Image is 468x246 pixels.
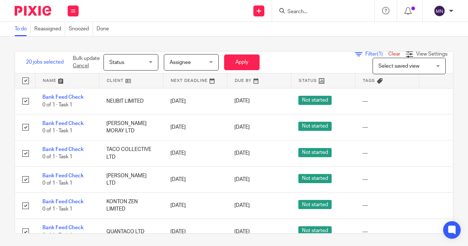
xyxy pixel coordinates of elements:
span: 20 jobs selected [26,58,64,66]
span: View Settings [416,52,448,57]
div: --- [362,176,412,183]
span: [DATE] [234,177,250,182]
td: NEUBIT LIMITED [99,88,163,114]
div: --- [362,124,412,131]
span: 0 of 1 · Task 1 [42,181,72,186]
div: --- [362,98,412,105]
a: To do [15,22,31,36]
a: Clear [388,52,400,57]
span: 0 of 1 · Task 1 [42,128,72,133]
a: Reassigned [34,22,65,36]
td: [DATE] [163,166,227,192]
a: Bank Feed Check [42,121,84,126]
span: Tags [363,79,375,83]
span: Not started [298,96,332,105]
td: [DATE] [163,88,227,114]
td: [DATE] [163,140,227,166]
span: Filter [365,52,388,57]
span: 0 of 1 · Task 1 [42,233,72,238]
span: [DATE] [234,125,250,130]
td: QUANTACO LTD [99,219,163,245]
span: [DATE] [234,229,250,234]
td: [DATE] [163,193,227,219]
div: --- [362,150,412,157]
a: Bank Feed Check [42,147,84,152]
td: [DATE] [163,219,227,245]
span: [DATE] [234,151,250,156]
span: Select saved view [378,64,419,69]
td: KONTON ZEN LIMITED [99,193,163,219]
p: Bulk update [73,55,100,70]
button: Apply [224,54,260,70]
a: Bank Feed Check [42,225,84,230]
span: [DATE] [234,203,250,208]
span: Not started [298,200,332,209]
span: [DATE] [234,99,250,104]
span: Assignee [170,60,191,65]
span: 0 of 1 · Task 1 [42,207,72,212]
span: Not started [298,226,332,235]
span: Not started [298,148,332,157]
td: TACO COLLECTIVE LTD [99,140,163,166]
a: Done [97,22,113,36]
span: (1) [377,52,383,57]
td: [PERSON_NAME] MORAY LTD [99,114,163,140]
div: --- [362,228,412,235]
td: [DATE] [163,114,227,140]
div: --- [362,202,412,209]
span: Not started [298,174,332,183]
span: 0 of 1 · Task 1 [42,102,72,107]
a: Bank Feed Check [42,173,84,178]
span: Status [109,60,124,65]
span: 0 of 1 · Task 1 [42,155,72,160]
a: Bank Feed Check [42,95,84,100]
img: svg%3E [434,5,445,17]
span: Not started [298,122,332,131]
input: Search [287,9,352,15]
a: Cancel [73,63,89,68]
td: [PERSON_NAME] LTD [99,166,163,192]
img: Pixie [15,6,51,16]
a: Snoozed [69,22,93,36]
a: Bank Feed Check [42,199,84,204]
